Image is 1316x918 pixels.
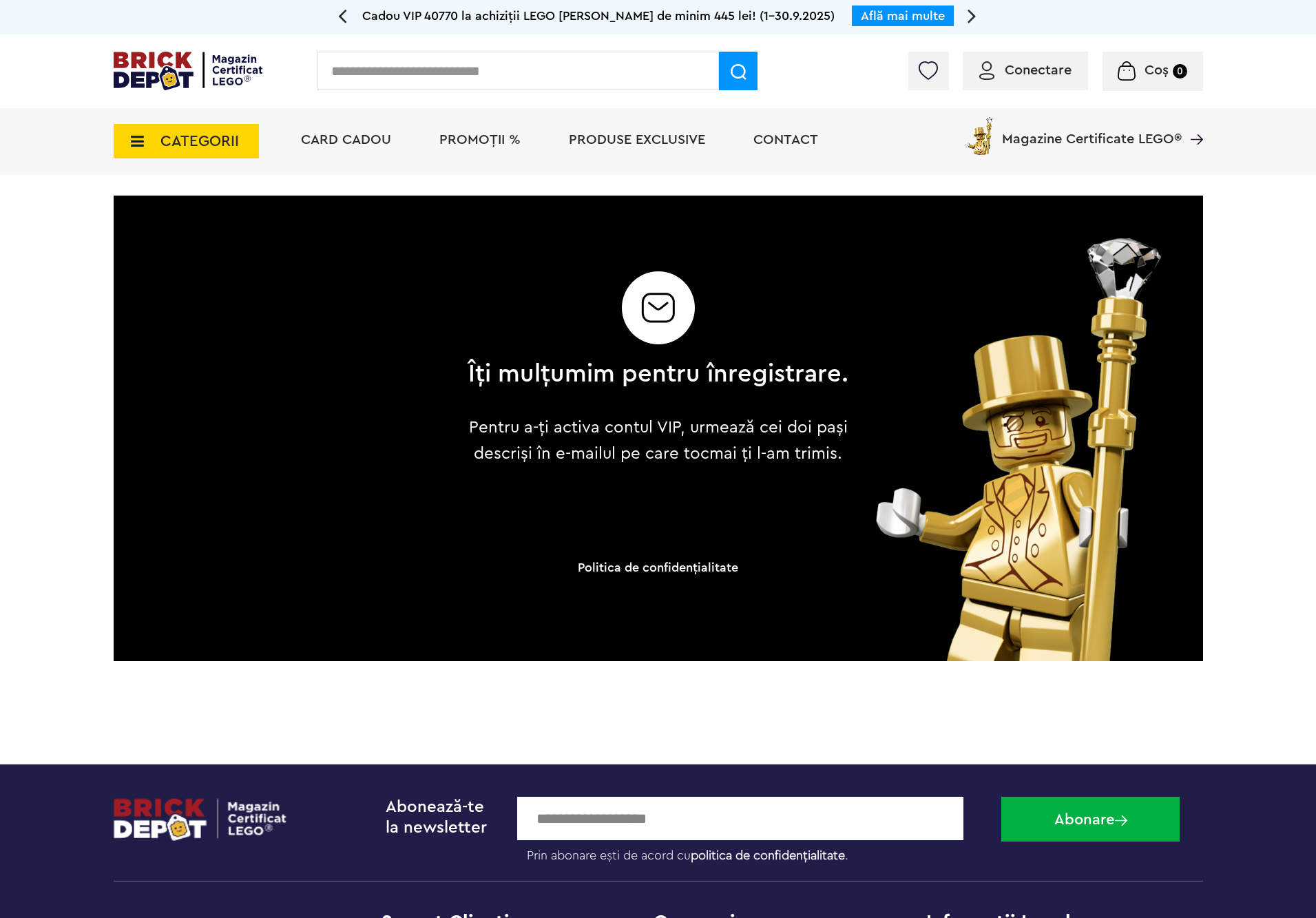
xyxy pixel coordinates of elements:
button: Abonare [1001,797,1180,842]
img: footerlogo [114,797,288,842]
a: Produse exclusive [569,133,705,147]
small: 0 [1173,64,1187,79]
a: Card Cadou [301,133,391,147]
a: Contact [753,133,818,147]
img: Abonare [1115,815,1127,826]
a: PROMOȚII % [439,133,521,147]
a: Află mai multe [861,10,945,22]
span: Conectare [1005,63,1072,77]
span: Abonează-te la newsletter [386,799,487,836]
span: Magazine Certificate LEGO® [1002,114,1182,146]
span: Cadou VIP 40770 la achiziții LEGO [PERSON_NAME] de minim 445 lei! (1-30.9.2025) [362,10,835,22]
label: Prin abonare ești de acord cu . [517,840,991,864]
a: Magazine Certificate LEGO® [1182,114,1203,128]
span: Coș [1145,63,1169,77]
a: politica de confidențialitate [691,849,845,862]
a: Conectare [979,63,1072,77]
p: Pentru a-ți activa contul VIP, urmează cei doi pași descriși în e-mailul pe care tocmai ți l-am t... [457,415,859,467]
a: Politica de confidenţialitate [578,561,738,574]
span: CATEGORII [160,134,239,149]
h2: Îți mulțumim pentru înregistrare. [468,361,848,387]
